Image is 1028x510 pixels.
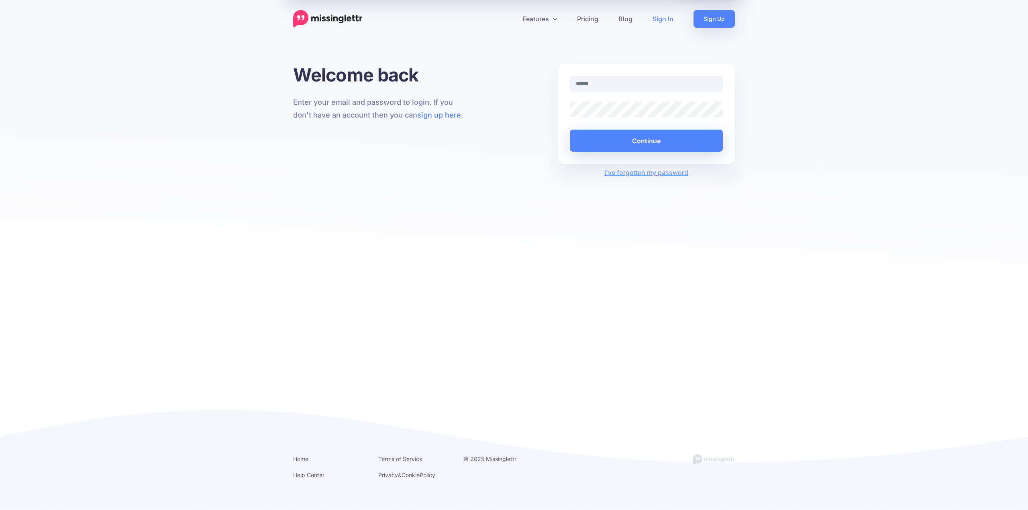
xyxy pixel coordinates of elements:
[378,455,422,462] a: Terms of Service
[293,96,470,122] p: Enter your email and password to login. If you don't have an account then you can .
[378,470,451,480] li: & Policy
[513,10,567,28] a: Features
[293,471,324,478] a: Help Center
[608,10,642,28] a: Blog
[378,471,398,478] a: Privacy
[293,455,308,462] a: Home
[293,64,470,86] h1: Welcome back
[567,10,608,28] a: Pricing
[417,111,461,119] a: sign up here
[463,454,536,464] li: © 2025 Missinglettr
[570,130,723,152] button: Continue
[642,10,683,28] a: Sign In
[402,471,420,478] a: Cookie
[604,169,688,177] a: I've forgotten my password
[693,10,735,28] a: Sign Up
